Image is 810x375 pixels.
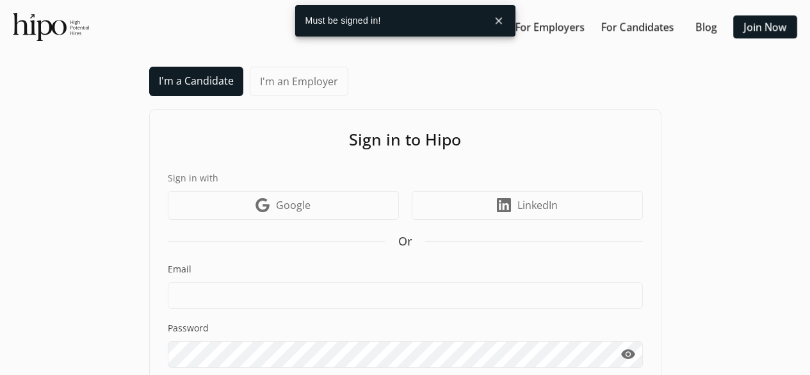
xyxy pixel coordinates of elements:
label: Password [168,322,643,335]
a: For Candidates [601,19,674,35]
a: For Employers [515,19,585,35]
button: Blog [686,15,727,38]
label: Sign in with [168,171,643,185]
a: Join Now [743,19,787,35]
button: For Candidates [596,15,679,38]
span: visibility [620,347,636,362]
button: For Employers [510,15,590,38]
span: Or [398,233,412,250]
h1: Sign in to Hipo [168,128,643,152]
button: Join Now [733,15,797,38]
button: close [487,10,510,33]
a: LinkedIn [412,191,643,220]
button: visibility [614,341,643,368]
span: Google [276,197,311,213]
label: Email [168,263,643,276]
a: I'm an Employer [250,67,348,96]
img: official-logo [13,13,89,41]
a: Google [168,191,399,220]
span: LinkedIn [517,197,558,213]
a: Blog [696,19,717,35]
a: I'm a Candidate [149,67,243,96]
